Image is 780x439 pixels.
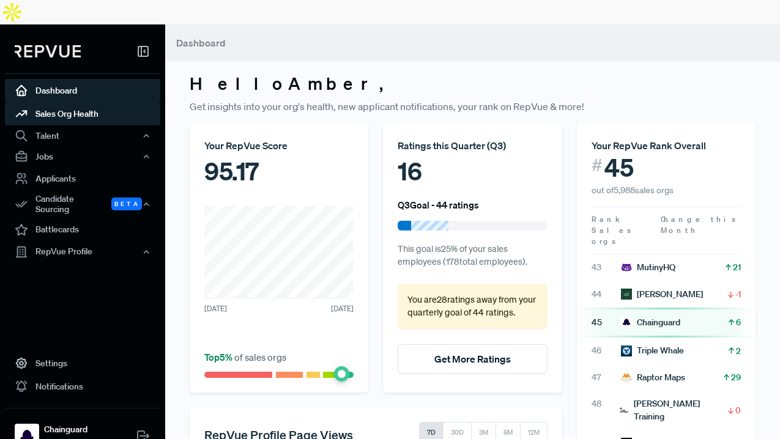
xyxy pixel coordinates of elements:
span: 21 [733,261,741,273]
span: Rank [592,214,621,225]
span: 46 [592,344,621,357]
div: Candidate Sourcing [5,190,160,218]
span: 47 [592,371,621,384]
div: Triple Whale [621,344,684,357]
span: 43 [592,261,621,274]
img: Dale Carnegie Training [619,405,630,416]
div: [PERSON_NAME] Training [619,397,726,423]
img: Maxwell [621,289,632,300]
img: RepVue [15,45,81,57]
span: # [592,153,603,178]
span: [DATE] [204,303,227,314]
a: Settings [5,352,160,375]
img: Triple Whale [621,345,632,356]
span: of sales orgs [204,351,286,363]
button: Candidate Sourcing Beta [5,190,160,218]
h6: Q3 Goal - 44 ratings [398,199,479,210]
span: [DATE] [331,303,354,314]
a: Notifications [5,375,160,398]
div: 16 [398,153,547,190]
span: 45 [592,316,621,329]
span: out of 5,988 sales orgs [592,185,674,196]
button: Get More Ratings [398,344,547,374]
a: Sales Org Health [5,102,160,125]
a: Applicants [5,167,160,190]
span: 44 [592,288,621,301]
span: 45 [604,153,634,182]
div: Chainguard [621,316,680,329]
div: Your RepVue Score [204,138,354,153]
div: MutinyHQ [621,261,675,274]
a: Dashboard [5,79,160,102]
strong: Chainguard [44,423,110,436]
div: Ratings this Quarter ( Q3 ) [398,138,547,153]
button: Jobs [5,146,160,167]
button: Talent [5,125,160,146]
span: 48 [592,397,619,423]
h3: Hello Amber , [190,73,756,94]
a: Battlecards [5,218,160,242]
span: 0 [735,404,741,416]
span: Your RepVue Rank Overall [592,139,706,152]
span: Dashboard [176,37,226,49]
span: 6 [736,316,741,328]
button: RepVue Profile [5,242,160,262]
img: MutinyHQ [621,262,632,273]
span: Beta [111,197,142,210]
div: Raptor Maps [621,371,685,384]
img: Raptor Maps [621,372,632,383]
div: 95.17 [204,153,354,190]
span: 29 [731,371,741,383]
p: Get insights into your org's health, new applicant notifications, your rank on RepVue & more! [190,99,756,114]
img: Chainguard [621,317,632,328]
span: Top 5 % [204,351,234,363]
span: 2 [736,345,741,357]
span: Change this Month [661,214,738,235]
span: -1 [735,288,741,300]
div: [PERSON_NAME] [621,288,703,301]
span: Sales orgs [592,225,633,246]
p: You are 28 ratings away from your quarterly goal of 44 ratings . [407,293,537,320]
p: This goal is 25 % of your sales employees ( 178 total employees). [398,243,547,269]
